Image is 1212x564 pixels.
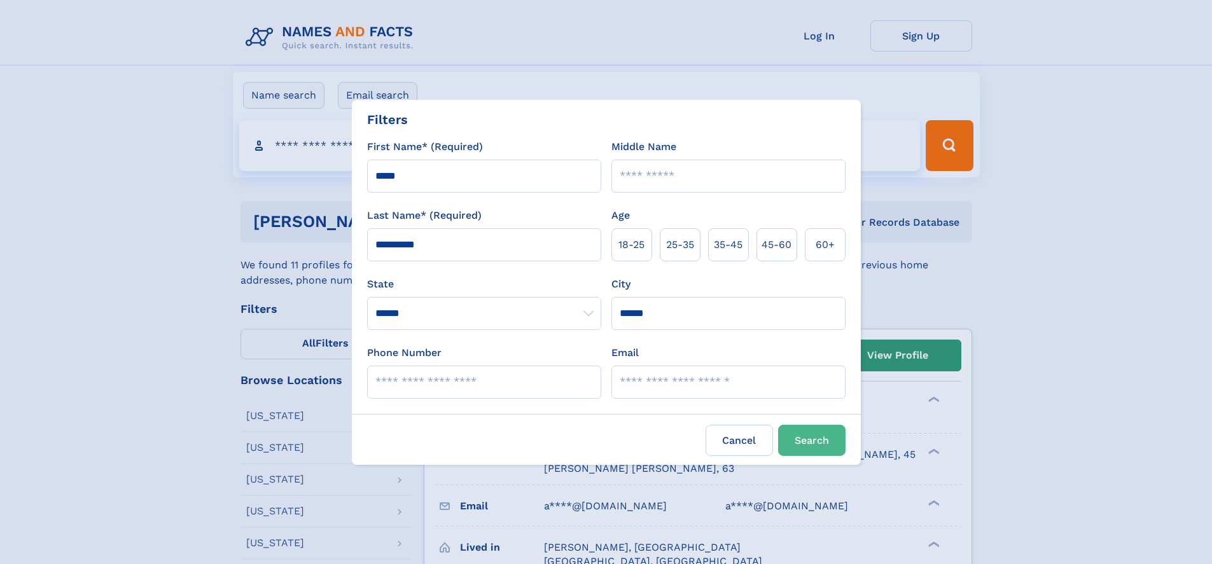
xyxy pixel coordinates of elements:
label: First Name* (Required) [367,139,483,155]
label: City [611,277,630,292]
label: Last Name* (Required) [367,208,482,223]
label: Phone Number [367,345,442,361]
span: 18‑25 [618,237,644,252]
label: Middle Name [611,139,676,155]
button: Search [778,425,846,456]
label: Cancel [706,425,773,456]
span: 35‑45 [714,237,742,252]
label: Age [611,208,630,223]
span: 25‑35 [666,237,694,252]
div: Filters [367,110,408,129]
span: 60+ [816,237,835,252]
label: State [367,277,601,292]
span: 45‑60 [762,237,791,252]
label: Email [611,345,639,361]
